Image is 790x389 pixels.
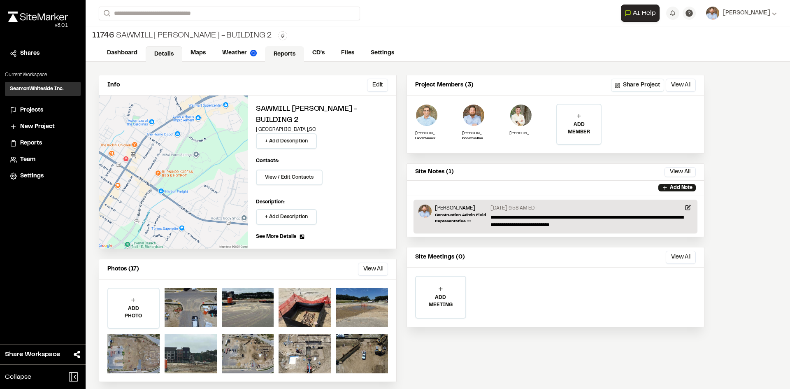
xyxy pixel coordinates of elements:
button: + Add Description [256,133,317,149]
img: Blake Thomas-Wolfe [415,104,438,127]
p: [PERSON_NAME] [435,205,487,212]
button: [PERSON_NAME] [706,7,777,20]
a: New Project [10,122,76,131]
p: Land Planner III [415,136,438,141]
button: View All [358,263,388,276]
span: 11746 [92,30,114,42]
p: Site Notes (1) [415,168,454,177]
p: Construction Admin Field Representative II [462,136,485,141]
a: Team [10,155,76,164]
p: Add Note [670,184,692,191]
span: New Project [20,122,55,131]
span: [PERSON_NAME] [723,9,770,18]
a: Projects [10,106,76,115]
p: ADD PHOTO [108,305,159,320]
span: See More Details [256,233,296,240]
button: Search [99,7,114,20]
p: [DATE] 9:58 AM EDT [490,205,537,212]
span: Projects [20,106,43,115]
button: Open AI Assistant [621,5,660,22]
p: [PERSON_NAME] [462,130,485,136]
a: Reports [265,46,304,62]
button: View All [666,79,696,92]
p: ADD MEMBER [557,121,601,136]
h2: Sawmill [PERSON_NAME] - Building 2 [256,104,388,126]
span: Reports [20,139,42,148]
p: ADD MEETING [416,294,465,309]
button: View All [665,167,696,177]
p: Info [107,81,120,90]
button: View All [666,251,696,264]
span: Collapse [5,372,31,382]
div: Open AI Assistant [621,5,663,22]
p: Contacts: [256,157,279,165]
img: Shawn Simons [462,104,485,127]
p: Description: [256,198,388,206]
p: Site Meetings (0) [415,253,465,262]
a: Shares [10,49,76,58]
button: + Add Description [256,209,317,225]
img: Shawn Simons [418,205,432,218]
p: [PERSON_NAME] [415,130,438,136]
img: User [706,7,719,20]
img: Jake Wastler [509,104,532,127]
button: Edit Tags [278,31,287,40]
a: Settings [362,45,402,61]
span: Shares [20,49,39,58]
p: Project Members (3) [415,81,474,90]
div: Oh geez...please don't... [8,22,68,29]
span: AI Help [633,8,656,18]
a: Weather [214,45,265,61]
p: Photos (17) [107,265,139,274]
p: Construction Admin Field Representative II [435,212,487,224]
button: View / Edit Contacts [256,170,323,185]
a: CD's [304,45,333,61]
p: [GEOGRAPHIC_DATA] , SC [256,126,388,133]
a: Details [146,46,182,62]
span: Settings [20,172,44,181]
button: Edit [367,79,388,92]
a: Files [333,45,362,61]
a: Dashboard [99,45,146,61]
a: Maps [182,45,214,61]
h3: SeamonWhiteside Inc. [10,85,64,93]
span: Team [20,155,35,164]
span: Share Workspace [5,349,60,359]
button: Share Project [611,79,664,92]
div: Sawmill [PERSON_NAME] - Building 2 [92,30,272,42]
a: Settings [10,172,76,181]
p: [PERSON_NAME] [509,130,532,136]
img: precipai.png [250,50,257,56]
p: Current Workspace [5,71,81,79]
img: rebrand.png [8,12,68,22]
a: Reports [10,139,76,148]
